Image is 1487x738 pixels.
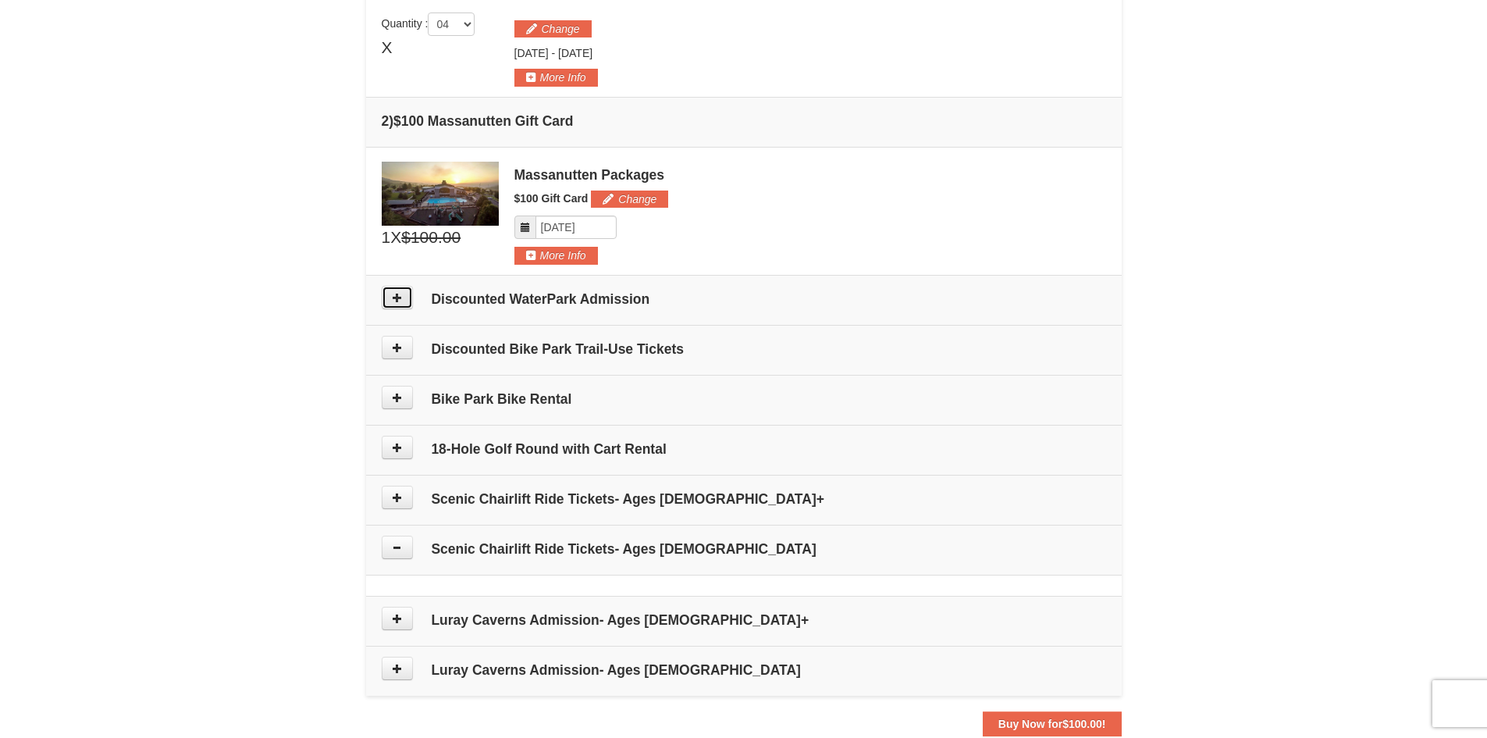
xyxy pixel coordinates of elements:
[998,718,1106,730] strong: Buy Now for !
[514,47,549,59] span: [DATE]
[382,441,1106,457] h4: 18-Hole Golf Round with Cart Rental
[382,162,499,226] img: 6619879-1.jpg
[382,391,1106,407] h4: Bike Park Bike Rental
[382,17,475,30] span: Quantity :
[382,541,1106,557] h4: Scenic Chairlift Ride Tickets- Ages [DEMOGRAPHIC_DATA]
[514,167,1106,183] div: Massanutten Packages
[983,711,1122,736] button: Buy Now for$100.00!
[514,20,592,37] button: Change
[389,113,393,129] span: )
[382,612,1106,628] h4: Luray Caverns Admission- Ages [DEMOGRAPHIC_DATA]+
[591,191,668,208] button: Change
[382,113,1106,129] h4: 2 $100 Massanutten Gift Card
[382,662,1106,678] h4: Luray Caverns Admission- Ages [DEMOGRAPHIC_DATA]
[401,226,461,249] span: $100.00
[382,491,1106,507] h4: Scenic Chairlift Ride Tickets- Ages [DEMOGRAPHIC_DATA]+
[382,36,393,59] span: X
[514,247,598,264] button: More Info
[1062,718,1102,730] span: $100.00
[382,291,1106,307] h4: Discounted WaterPark Admission
[390,226,401,249] span: X
[382,226,391,249] span: 1
[514,192,589,205] span: $100 Gift Card
[382,341,1106,357] h4: Discounted Bike Park Trail-Use Tickets
[551,47,555,59] span: -
[514,69,598,86] button: More Info
[558,47,592,59] span: [DATE]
